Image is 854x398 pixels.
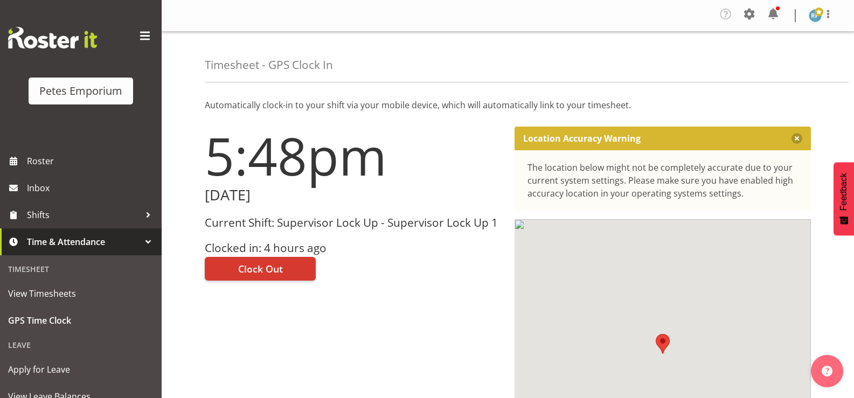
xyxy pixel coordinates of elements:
div: Petes Emporium [39,83,122,99]
img: help-xxl-2.png [822,366,832,376]
button: Close message [791,133,802,144]
button: Feedback - Show survey [834,162,854,235]
div: Leave [3,334,159,356]
div: The location below might not be completely accurate due to your current system settings. Please m... [527,161,799,200]
h2: [DATE] [205,187,502,204]
span: Apply for Leave [8,361,154,378]
a: Apply for Leave [3,356,159,383]
p: Location Accuracy Warning [523,133,641,144]
span: View Timesheets [8,285,154,302]
p: Automatically clock-in to your shift via your mobile device, which will automatically link to you... [205,99,811,111]
span: GPS Time Clock [8,312,154,329]
span: Clock Out [238,262,283,276]
button: Clock Out [205,257,316,281]
img: Rosterit website logo [8,27,97,48]
img: reina-puketapu721.jpg [809,9,822,22]
span: Shifts [27,207,140,223]
span: Feedback [839,173,849,211]
a: GPS Time Clock [3,307,159,334]
h1: 5:48pm [205,127,502,185]
span: Roster [27,153,156,169]
h4: Timesheet - GPS Clock In [205,59,333,71]
a: View Timesheets [3,280,159,307]
div: Timesheet [3,258,159,280]
span: Time & Attendance [27,234,140,250]
h3: Current Shift: Supervisor Lock Up - Supervisor Lock Up 1 [205,217,502,229]
span: Inbox [27,180,156,196]
h3: Clocked in: 4 hours ago [205,242,502,254]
